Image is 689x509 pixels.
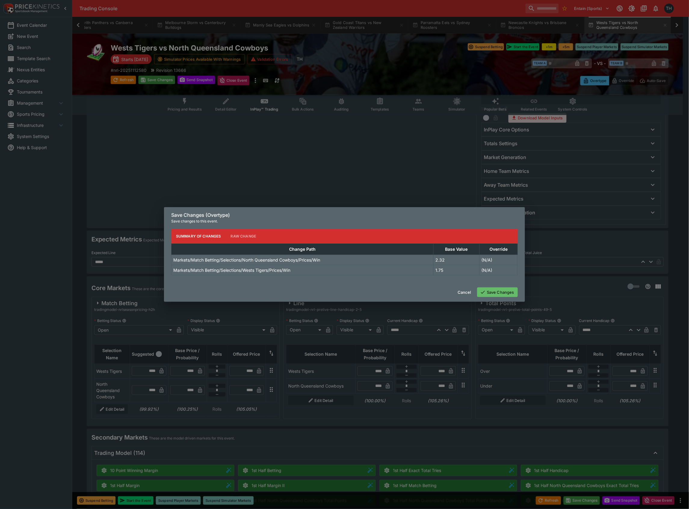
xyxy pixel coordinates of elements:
[558,496,594,505] button: Save Changes
[395,345,419,364] th: Rolls
[484,210,536,216] h6: Support Configuration
[94,299,155,307] div: Match Betting
[17,133,65,140] span: System Settings
[421,397,456,404] h6: (105.26%)
[614,3,625,14] button: Connected to PK
[187,325,267,335] div: Visible
[215,107,236,112] span: Detail Editor
[17,55,65,62] span: Template Search
[542,43,556,51] button: +1m
[663,2,676,15] button: Todd Henderson
[17,89,65,95] span: Tournaments
[541,478,555,484] span: alt+o
[548,345,587,364] th: Base Price / Probability
[526,4,559,13] input: search
[149,435,235,441] p: These are the model driven markets for this event.
[286,379,356,393] td: North Queensland Cowboys
[580,76,609,85] button: Overtype
[110,482,140,489] p: 1st Half Margin
[610,61,624,66] span: Team B
[292,107,314,112] span: Bulk Actions
[611,345,650,364] th: Offered Price
[286,307,362,313] span: tradingmodel-nrl-prelive-line-handicap-2-5
[468,43,504,51] button: Suspend Betting
[484,182,528,188] h6: Away Team Metrics
[252,482,285,489] p: 1st Half Margin II
[506,319,510,323] button: Betting Status
[91,248,232,257] label: Expected Line
[17,44,65,51] span: Search
[393,467,441,474] p: 1st Half Exact Total Tries
[111,43,390,53] h2: Copy To Clipboard
[379,248,520,257] label: Line Juice
[478,318,505,323] p: Betting Status
[556,486,609,492] span: Save Changes without prompts
[286,318,313,323] p: Betting Status
[154,54,245,64] button: Simulator Prices Available With Warnings
[524,248,664,257] label: Total Juice
[559,43,573,51] button: +5m
[87,43,106,63] img: rugby_league.png
[571,4,613,13] button: Select Tenant
[321,17,408,34] button: Gold Coast Titans vs New Zealand Warriors
[15,4,60,9] img: PriceKinetics
[17,33,65,39] span: New Event
[153,17,240,34] button: Melbourne Storm vs Canterbury Bulldogs
[356,345,395,364] th: Base Price / Probability
[636,496,669,505] button: Close Event
[671,497,678,504] button: more
[94,325,174,335] div: Open
[138,76,175,84] button: Save Changes
[484,127,530,133] h6: InPlay Core Options
[337,325,374,335] div: Visible
[218,76,250,85] button: Close Event
[91,235,142,243] h4: Expected Metrics
[156,496,201,505] button: Suspend Player Markets
[619,78,634,84] p: Override
[227,345,266,364] th: Offered Price
[94,379,130,402] td: North Queensland Cowboys
[122,319,126,323] button: Betting Status
[236,248,376,257] label: Expected Total
[521,107,547,112] span: Related Events
[478,364,548,379] td: Over
[252,76,259,85] button: more
[560,4,570,13] button: No Bookmarks
[247,54,292,64] button: Validation Errors
[91,434,148,441] h4: Secondary Markets
[508,113,567,123] button: Download Model Inputs
[252,467,281,474] p: 1st Half Betting
[17,144,65,151] span: Help & Support
[534,482,639,489] p: 1st Half North Queensland Cowboys Exact Total Tries
[480,396,546,405] button: Edit Detail
[203,496,254,505] button: Suspend Simulator Markets
[286,299,362,307] div: Line
[621,43,669,51] button: Suspend Simulator Markets
[556,478,606,484] span: Open the Changes list prompt
[478,325,515,335] div: Open
[387,318,418,323] p: Current Handicap
[589,397,609,404] p: Rolls
[94,307,155,313] span: tradingmodel-nrlseasonpricing-h2h
[626,3,637,14] button: Toggle light/dark mode
[484,140,518,147] h6: Totals Settings
[118,496,153,505] button: Start the Event
[251,107,278,112] span: InPlay™ Trading
[17,22,65,28] span: Event Calendar
[393,482,437,489] p: 1st Half Match Betting
[79,5,523,12] div: Trading Console
[484,196,524,202] h6: Expected Metrics
[637,76,669,85] button: Auto-Save
[207,345,227,364] th: Rolls
[132,351,154,358] span: Suggested
[168,107,202,112] span: Pricing and Results
[2,2,14,14] img: PriceKinetics Logo
[241,17,320,34] button: Manly Sea Eagles vs Dolphins
[216,319,220,323] button: Display Status
[449,107,465,112] span: Simulator
[143,237,173,243] p: Expected Metrics
[314,319,318,323] button: Betting Status
[365,319,369,323] button: Display Status
[286,345,356,364] th: Selection Name
[484,168,530,174] h6: Home Team Metrics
